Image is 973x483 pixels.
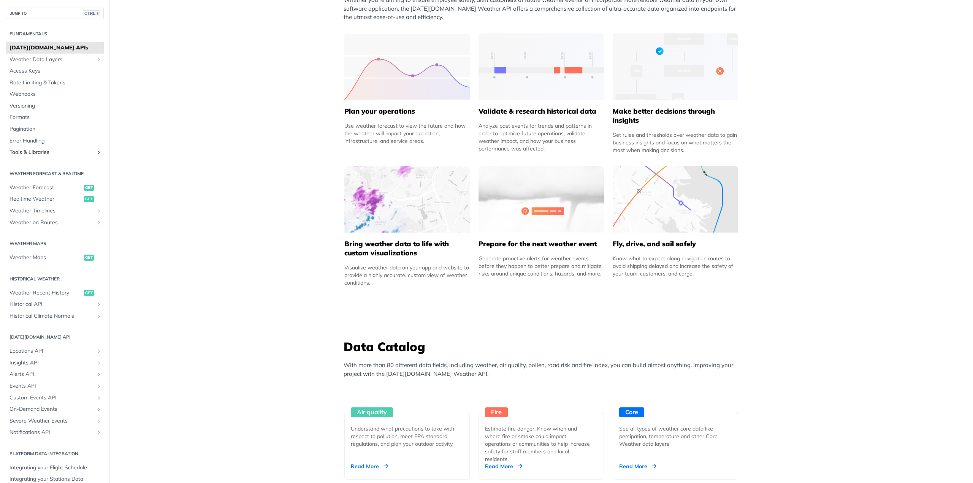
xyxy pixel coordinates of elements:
span: Weather Data Layers [10,56,94,63]
a: Error Handling [6,135,104,147]
a: Fire Estimate fire danger. Know when and where fire or smoke could impact operations or communiti... [475,384,607,480]
a: Alerts APIShow subpages for Alerts API [6,369,104,380]
a: Realtime Weatherget [6,193,104,205]
h5: Make better decisions through insights [613,107,738,125]
h2: [DATE][DOMAIN_NAME] API [6,334,104,340]
span: Error Handling [10,137,102,145]
span: On-Demand Events [10,405,94,413]
a: Webhooks [6,89,104,100]
h5: Validate & research historical data [479,107,604,116]
button: Show subpages for Historical Climate Normals [96,313,102,319]
a: Pagination [6,124,104,135]
span: Weather Recent History [10,289,82,297]
button: Show subpages for Alerts API [96,371,102,377]
span: CTRL-/ [83,10,100,16]
a: Weather Mapsget [6,252,104,263]
a: Historical APIShow subpages for Historical API [6,299,104,310]
span: Integrating your Stations Data [10,475,102,483]
span: Historical Climate Normals [10,312,94,320]
span: Webhooks [10,90,102,98]
img: 994b3d6-mask-group-32x.svg [613,166,738,233]
span: Severe Weather Events [10,417,94,425]
span: get [84,290,94,296]
button: Show subpages for Weather on Routes [96,220,102,226]
h5: Bring weather data to life with custom visualizations [344,239,470,258]
a: Weather Forecastget [6,182,104,193]
span: get [84,255,94,261]
h2: Platform DATA integration [6,450,104,457]
div: Estimate fire danger. Know when and where fire or smoke could impact operations or communities to... [485,425,591,463]
span: Alerts API [10,371,94,378]
a: Weather Recent Historyget [6,287,104,299]
h5: Fly, drive, and sail safely [613,239,738,249]
div: Visualize weather data on your app and website to provide a highly accurate, custom view of weath... [344,264,470,287]
span: Locations API [10,347,94,355]
span: Formats [10,114,102,121]
h2: Fundamentals [6,30,104,37]
span: Weather Timelines [10,207,94,215]
span: Notifications API [10,429,94,436]
div: Understand what precautions to take with respect to pollution, meet EPA standard regulations, and... [351,425,457,448]
a: Severe Weather EventsShow subpages for Severe Weather Events [6,415,104,427]
a: Events APIShow subpages for Events API [6,380,104,392]
h2: Weather Forecast & realtime [6,170,104,177]
button: Show subpages for Tools & Libraries [96,149,102,155]
div: Read More [485,462,522,470]
div: Fire [485,407,508,417]
span: Versioning [10,102,102,110]
a: Air quality Understand what precautions to take with respect to pollution, meet EPA standard regu... [341,384,473,480]
span: get [84,196,94,202]
a: Weather Data LayersShow subpages for Weather Data Layers [6,54,104,65]
span: get [84,185,94,191]
button: Show subpages for Notifications API [96,429,102,435]
div: Read More [619,462,656,470]
p: With more than 80 different data fields, including weather, air quality, pollen, road risk and fi... [344,361,743,378]
span: Realtime Weather [10,195,82,203]
span: Weather Maps [10,254,82,261]
a: Tools & LibrariesShow subpages for Tools & Libraries [6,147,104,158]
div: See all types of weather core data like percipation, temperature and other Core Weather data layers [619,425,726,448]
span: Events API [10,382,94,390]
h5: Plan your operations [344,107,470,116]
img: 2c0a313-group-496-12x.svg [479,166,604,233]
span: Rate Limiting & Tokens [10,79,102,87]
a: Historical Climate NormalsShow subpages for Historical Climate Normals [6,310,104,322]
a: Versioning [6,100,104,112]
button: Show subpages for Weather Data Layers [96,57,102,63]
span: Weather on Routes [10,219,94,226]
a: Weather on RoutesShow subpages for Weather on Routes [6,217,104,228]
div: Read More [351,462,388,470]
a: Notifications APIShow subpages for Notifications API [6,427,104,438]
div: Know what to expect along navigation routes to avoid shipping delayed and increase the safety of ... [613,255,738,277]
a: Access Keys [6,65,104,77]
img: 13d7ca0-group-496-2.svg [479,33,604,100]
div: Generate proactive alerts for weather events before they happen to better prepare and mitigate ri... [479,255,604,277]
h5: Prepare for the next weather event [479,239,604,249]
h3: Data Catalog [344,338,743,355]
a: [DATE][DOMAIN_NAME] APIs [6,42,104,54]
button: Show subpages for Locations API [96,348,102,354]
span: [DATE][DOMAIN_NAME] APIs [10,44,102,52]
span: Weather Forecast [10,184,82,192]
button: Show subpages for Severe Weather Events [96,418,102,424]
a: Insights APIShow subpages for Insights API [6,357,104,369]
div: Use weather forecast to view the future and how the weather will impact your operation, infrastru... [344,122,470,145]
span: Tools & Libraries [10,149,94,156]
img: a22d113-group-496-32x.svg [613,33,738,100]
button: Show subpages for On-Demand Events [96,406,102,412]
div: Set rules and thresholds over weather data to gain business insights and focus on what matters th... [613,131,738,154]
a: Formats [6,112,104,123]
div: Air quality [351,407,393,417]
a: On-Demand EventsShow subpages for On-Demand Events [6,404,104,415]
img: 39565e8-group-4962x.svg [344,33,470,100]
a: Core See all types of weather core data like percipation, temperature and other Core Weather data... [610,384,741,480]
div: Analyze past events for trends and patterns in order to optimize future operations, validate weat... [479,122,604,152]
span: Historical API [10,301,94,308]
a: Integrating your Flight Schedule [6,462,104,473]
span: Pagination [10,125,102,133]
span: Integrating your Flight Schedule [10,464,102,472]
button: Show subpages for Insights API [96,360,102,366]
h2: Historical Weather [6,276,104,282]
button: Show subpages for Custom Events API [96,395,102,401]
button: JUMP TOCTRL-/ [6,8,104,19]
